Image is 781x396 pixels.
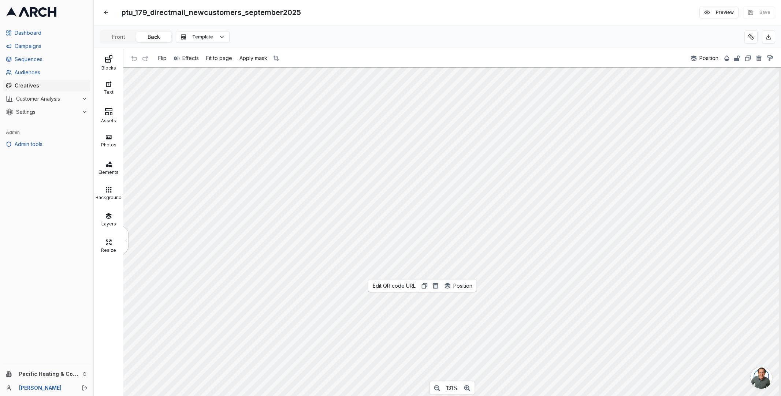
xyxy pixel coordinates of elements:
[443,382,462,393] button: 131%
[96,246,122,253] div: Resize
[3,80,90,91] a: Creatives
[699,55,718,61] span: Position
[687,53,722,64] button: Position
[16,108,79,116] span: Settings
[3,93,90,105] button: Customer Analysis
[125,236,127,244] div: <
[206,55,232,61] span: Fit to page
[236,53,271,64] button: Apply mask
[3,27,90,39] a: Dashboard
[15,69,88,76] span: Audiences
[96,63,122,71] div: Blocks
[16,95,79,102] span: Customer Analysis
[441,280,476,291] button: Position
[79,383,90,393] button: Log out
[453,283,472,289] span: Position
[176,31,230,43] button: Template
[3,53,90,65] a: Sequences
[3,106,90,118] button: Settings
[96,87,122,95] div: Text
[19,384,74,392] a: [PERSON_NAME]
[15,56,88,63] span: Sequences
[15,29,88,37] span: Dashboard
[15,141,88,148] span: Admin tools
[446,385,458,391] span: 131%
[373,283,416,289] span: Edit QR code URL
[3,40,90,52] a: Campaigns
[182,55,199,61] span: Effects
[170,53,202,64] button: Effects
[96,168,122,175] div: Elements
[699,7,739,18] button: Preview
[158,55,167,61] span: Flip
[96,193,122,200] div: Background
[96,219,122,227] div: Layers
[119,6,304,19] span: ptu_179_directmail_newcustomers_september2025
[750,367,772,389] div: Open chat
[136,32,171,42] button: Back
[19,371,79,377] span: Pacific Heating & Cooling
[96,116,122,123] div: Assets
[369,280,419,291] button: Edit QR code URL
[155,53,170,64] button: Flip
[15,42,88,50] span: Campaigns
[192,34,213,40] span: Template
[3,368,90,380] button: Pacific Heating & Cooling
[239,55,267,61] span: Apply mask
[96,140,122,147] div: Photos
[3,138,90,150] a: Admin tools
[3,127,90,138] div: Admin
[3,67,90,78] a: Audiences
[101,32,136,42] button: Front
[15,82,88,89] span: Creatives
[202,53,236,64] button: Fit to page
